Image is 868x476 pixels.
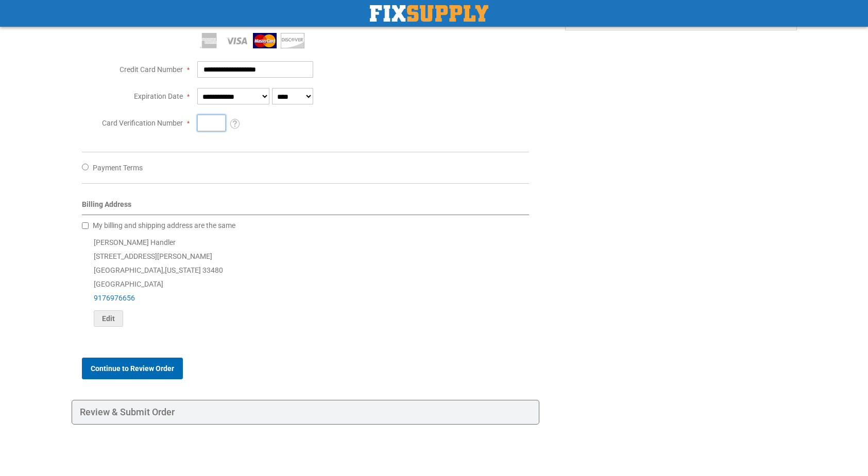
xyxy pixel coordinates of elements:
[82,199,530,215] div: Billing Address
[120,65,183,74] span: Credit Card Number
[102,314,115,323] span: Edit
[93,164,143,172] span: Payment Terms
[197,33,221,48] img: American Express
[253,33,277,48] img: MasterCard
[370,5,488,22] img: Fix Industrial Supply
[93,221,235,230] span: My billing and shipping address are the same
[94,310,123,327] button: Edit
[281,33,304,48] img: Discover
[165,266,201,274] span: [US_STATE]
[225,33,249,48] img: Visa
[82,358,183,379] button: Continue to Review Order
[370,5,488,22] a: store logo
[91,364,174,373] span: Continue to Review Order
[82,236,530,327] div: [PERSON_NAME] Handler [STREET_ADDRESS][PERSON_NAME] [GEOGRAPHIC_DATA] , 33480 [GEOGRAPHIC_DATA]
[94,294,135,302] a: 9176976656
[72,400,540,425] div: Review & Submit Order
[134,92,183,100] span: Expiration Date
[102,119,183,127] span: Card Verification Number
